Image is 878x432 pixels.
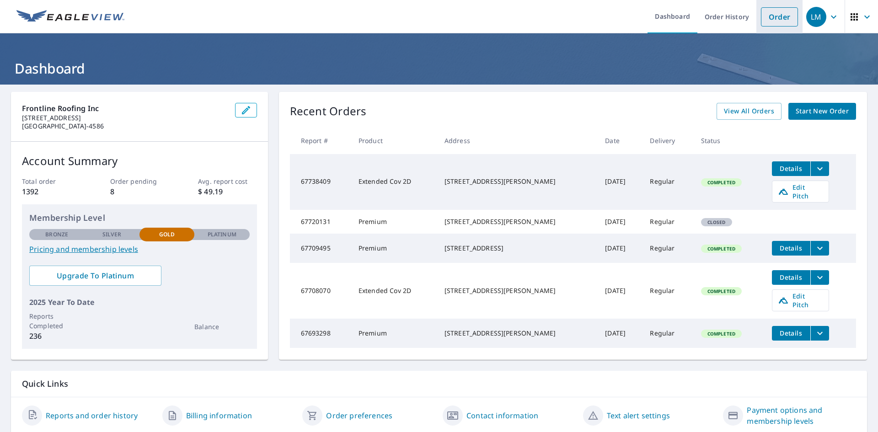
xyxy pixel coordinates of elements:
p: Reports Completed [29,311,84,331]
td: Regular [642,154,693,210]
span: View All Orders [724,106,774,117]
p: Silver [102,230,122,239]
p: Account Summary [22,153,257,169]
div: [STREET_ADDRESS][PERSON_NAME] [444,286,590,295]
div: [STREET_ADDRESS][PERSON_NAME] [444,329,590,338]
img: EV Logo [16,10,124,24]
span: Completed [702,288,741,294]
p: $ 49.19 [198,186,257,197]
span: Closed [702,219,731,225]
a: Contact information [466,410,538,421]
p: [STREET_ADDRESS] [22,114,228,122]
a: Upgrade To Platinum [29,266,161,286]
span: Details [777,273,805,282]
span: Details [777,244,805,252]
td: [DATE] [598,210,642,234]
a: Order preferences [326,410,392,421]
th: Status [694,127,765,154]
a: View All Orders [717,103,782,120]
button: filesDropdownBtn-67693298 [810,326,829,341]
button: detailsBtn-67738409 [772,161,810,176]
td: 67693298 [290,319,351,348]
p: Order pending [110,176,169,186]
button: detailsBtn-67708070 [772,270,810,285]
a: Order [761,7,798,27]
td: Premium [351,210,437,234]
td: [DATE] [598,319,642,348]
td: Extended Cov 2D [351,154,437,210]
p: 8 [110,186,169,197]
td: Premium [351,319,437,348]
td: 67709495 [290,234,351,263]
button: detailsBtn-67709495 [772,241,810,256]
td: 67738409 [290,154,351,210]
a: Pricing and membership levels [29,244,250,255]
button: detailsBtn-67693298 [772,326,810,341]
td: Extended Cov 2D [351,263,437,319]
td: [DATE] [598,154,642,210]
th: Product [351,127,437,154]
td: Regular [642,234,693,263]
a: Start New Order [788,103,856,120]
p: 236 [29,331,84,341]
div: LM [806,7,826,27]
a: Edit Pitch [772,289,829,311]
a: Billing information [186,410,252,421]
th: Report # [290,127,351,154]
td: 67720131 [290,210,351,234]
td: Regular [642,263,693,319]
p: Balance [194,322,249,331]
span: Completed [702,245,741,252]
a: Payment options and membership levels [747,405,856,427]
a: Edit Pitch [772,181,829,203]
td: Regular [642,210,693,234]
p: 2025 Year To Date [29,297,250,308]
div: [STREET_ADDRESS] [444,244,590,253]
td: Premium [351,234,437,263]
span: Details [777,329,805,337]
a: Reports and order history [46,410,138,421]
p: Frontline Roofing Inc [22,103,228,114]
p: Platinum [208,230,236,239]
a: Text alert settings [607,410,670,421]
div: [STREET_ADDRESS][PERSON_NAME] [444,177,590,186]
p: Avg. report cost [198,176,257,186]
span: Completed [702,331,741,337]
p: Gold [159,230,175,239]
td: Regular [642,319,693,348]
td: 67708070 [290,263,351,319]
p: Membership Level [29,212,250,224]
p: 1392 [22,186,80,197]
p: Total order [22,176,80,186]
p: Bronze [45,230,68,239]
span: Completed [702,179,741,186]
span: Upgrade To Platinum [37,271,154,281]
button: filesDropdownBtn-67738409 [810,161,829,176]
span: Edit Pitch [778,183,823,200]
th: Address [437,127,598,154]
span: Details [777,164,805,173]
span: Edit Pitch [778,292,823,309]
button: filesDropdownBtn-67709495 [810,241,829,256]
div: [STREET_ADDRESS][PERSON_NAME] [444,217,590,226]
p: Quick Links [22,378,856,389]
h1: Dashboard [11,59,867,78]
p: Recent Orders [290,103,367,120]
th: Date [598,127,642,154]
p: [GEOGRAPHIC_DATA]-4586 [22,122,228,130]
span: Start New Order [796,106,849,117]
td: [DATE] [598,234,642,263]
td: [DATE] [598,263,642,319]
button: filesDropdownBtn-67708070 [810,270,829,285]
th: Delivery [642,127,693,154]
